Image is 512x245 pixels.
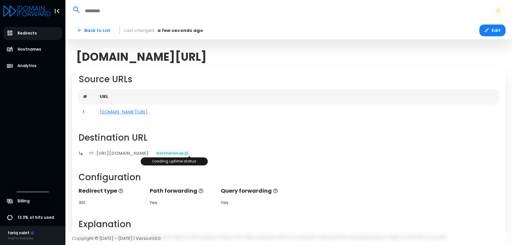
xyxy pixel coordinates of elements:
a: [URL][DOMAIN_NAME] [84,147,153,159]
div: Yes [150,199,214,206]
th: # [79,89,95,104]
span: Hostnames [17,47,41,52]
span: Analytics [17,63,37,69]
span: Billing [17,198,30,204]
span: a few seconds ago [158,27,203,34]
a: Hostnames [3,43,62,56]
h2: Source URLs [79,74,499,85]
a: 13.3% of hits used [3,211,62,224]
button: Edit [479,24,506,36]
div: tariq saint [8,230,35,236]
h2: Destination URL [79,133,499,143]
a: Redirects [3,27,62,40]
span: [DOMAIN_NAME][URL] [76,50,207,63]
a: [DOMAIN_NAME][URL] [100,109,148,115]
button: Toggle Aside [51,5,63,17]
th: URL [95,89,499,104]
span: Copyright © [DATE] - [DATE] | Version 1.0.0 [72,235,161,242]
p: Redirect type [79,187,143,195]
span: Loading uptime status [152,158,196,164]
div: Yes [221,199,286,206]
div: Mighty Roleplay [8,236,35,241]
span: Destination up [154,150,191,157]
div: 1 [83,109,91,115]
h2: Explanation [79,219,499,230]
span: Redirects [17,31,37,36]
a: Billing [3,195,62,208]
div: 301 [79,199,143,206]
a: Logo [3,6,51,15]
p: Query forwarding [221,187,286,195]
span: 13.3% of hits used [17,215,54,220]
a: Back to List [72,24,115,36]
a: Analytics [3,59,62,72]
p: Path forwarding [150,187,214,195]
span: Last changed: [124,27,155,34]
h2: Configuration [79,172,499,183]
